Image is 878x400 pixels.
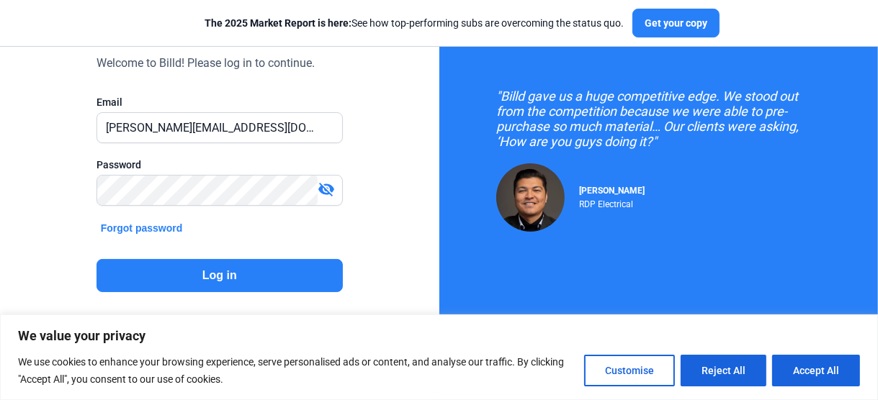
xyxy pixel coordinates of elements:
[205,16,624,30] div: See how top-performing subs are overcoming the status quo.
[632,9,720,37] button: Get your copy
[772,355,860,386] button: Accept All
[579,196,645,209] div: RDP Electrical
[496,163,565,232] img: Raul Pacheco
[97,158,343,172] div: Password
[18,327,860,345] p: We value your privacy
[318,181,335,198] mat-icon: visibility_off
[579,186,645,196] span: [PERSON_NAME]
[584,355,675,386] button: Customise
[205,17,351,29] span: The 2025 Market Report is here:
[18,353,573,388] p: We use cookies to enhance your browsing experience, serve personalised ads or content, and analys...
[97,95,343,109] div: Email
[97,220,187,236] button: Forgot password
[496,88,820,149] div: "Billd gave us a huge competitive edge. We stood out from the competition because we were able to...
[97,55,315,72] div: Welcome to Billd! Please log in to continue.
[681,355,766,386] button: Reject All
[97,259,343,292] button: Log in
